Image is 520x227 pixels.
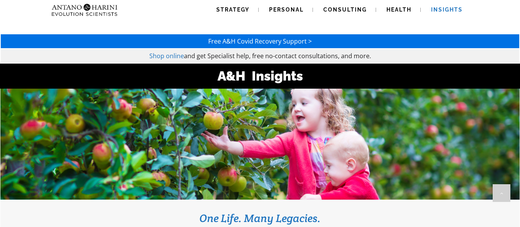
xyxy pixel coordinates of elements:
[208,37,312,45] a: Free A&H Covid Recovery Support >
[149,52,184,60] a: Shop online
[12,211,508,225] h3: One Life. Many Legacies.
[431,7,463,13] span: Insights
[217,68,303,84] strong: A&H Insights
[184,52,371,60] span: and get Specialist help, free no-contact consultations, and more.
[269,7,304,13] span: Personal
[216,7,249,13] span: Strategy
[323,7,367,13] span: Consulting
[386,7,411,13] span: Health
